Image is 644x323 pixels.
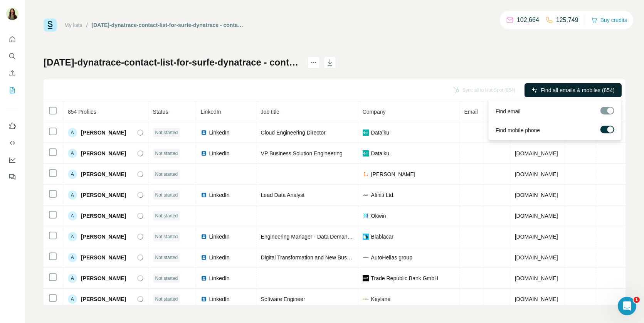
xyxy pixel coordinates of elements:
[363,150,369,156] img: company-logo
[261,130,326,136] span: Cloud Engineering Director
[155,212,178,219] span: Not started
[68,232,77,241] div: A
[81,295,126,303] span: [PERSON_NAME]
[261,150,343,156] span: VP Business Solution Engineering
[44,19,57,32] img: Surfe Logo
[201,150,207,156] img: LinkedIn logo
[371,129,389,136] span: Dataiku
[209,295,230,303] span: LinkedIn
[363,130,369,136] img: company-logo
[363,254,369,261] img: company-logo
[81,274,126,282] span: [PERSON_NAME]
[363,192,369,198] img: company-logo
[209,129,230,136] span: LinkedIn
[515,150,558,156] span: [DOMAIN_NAME]
[86,21,88,29] li: /
[81,233,126,241] span: [PERSON_NAME]
[155,275,178,282] span: Not started
[155,150,178,157] span: Not started
[261,254,399,261] span: Digital Transformation and New Business Models Director
[371,150,389,157] span: Dataiku
[209,191,230,199] span: LinkedIn
[81,212,126,220] span: [PERSON_NAME]
[201,130,207,136] img: LinkedIn logo
[81,150,126,157] span: [PERSON_NAME]
[363,171,369,177] img: company-logo
[371,212,386,220] span: Okwin
[64,22,82,28] a: My lists
[155,171,178,178] span: Not started
[155,192,178,199] span: Not started
[209,233,230,241] span: LinkedIn
[618,297,636,315] iframe: Intercom live chat
[515,254,558,261] span: [DOMAIN_NAME]
[68,109,96,115] span: 854 Profiles
[308,56,320,69] button: actions
[209,150,230,157] span: LinkedIn
[68,149,77,158] div: A
[515,296,558,302] span: [DOMAIN_NAME]
[496,126,540,134] span: Find mobile phone
[6,32,18,46] button: Quick start
[371,233,393,241] span: Blablacar
[541,86,614,94] span: Find all emails & mobiles (854)
[201,275,207,281] img: LinkedIn logo
[6,136,18,150] button: Use Surfe API
[201,254,207,261] img: LinkedIn logo
[6,8,18,20] img: Avatar
[6,83,18,97] button: My lists
[153,109,168,115] span: Status
[155,296,178,303] span: Not started
[6,153,18,167] button: Dashboard
[92,21,245,29] div: [DATE]-dynatrace-contact-list-for-surfe-dynatrace - contact-list-for-surfe-dynatrace-contact-list...
[209,254,230,261] span: LinkedIn
[6,170,18,184] button: Feedback
[515,275,558,281] span: [DOMAIN_NAME]
[363,234,369,240] img: company-logo
[371,295,391,303] span: Keylane
[261,109,279,115] span: Job title
[261,296,305,302] span: Software Engineer
[68,170,77,179] div: A
[81,254,126,261] span: [PERSON_NAME]
[68,211,77,220] div: A
[6,119,18,133] button: Use Surfe on LinkedIn
[525,83,622,97] button: Find all emails & mobiles (854)
[363,296,369,302] img: company-logo
[363,213,369,219] img: company-logo
[515,213,558,219] span: [DOMAIN_NAME]
[201,109,221,115] span: LinkedIn
[515,171,558,177] span: [DOMAIN_NAME]
[517,15,539,25] p: 102,664
[371,274,439,282] span: Trade Republic Bank GmbH
[68,274,77,283] div: A
[201,234,207,240] img: LinkedIn logo
[155,233,178,240] span: Not started
[81,129,126,136] span: [PERSON_NAME]
[155,129,178,136] span: Not started
[209,274,230,282] span: LinkedIn
[515,192,558,198] span: [DOMAIN_NAME]
[634,297,640,303] span: 1
[371,254,412,261] span: AutoHellas group
[68,128,77,137] div: A
[515,234,558,240] span: [DOMAIN_NAME]
[155,254,178,261] span: Not started
[556,15,578,25] p: 125,749
[81,170,126,178] span: [PERSON_NAME]
[68,190,77,200] div: A
[371,170,415,178] span: [PERSON_NAME]
[44,56,301,69] h1: [DATE]-dynatrace-contact-list-for-surfe-dynatrace - contact-list-for-surfe-dynatrace-contact-list...
[6,49,18,63] button: Search
[363,275,369,281] img: company-logo
[68,253,77,262] div: A
[496,108,521,115] span: Find email
[464,109,478,115] span: Email
[591,15,627,25] button: Buy credits
[363,109,386,115] span: Company
[371,191,395,199] span: Afiniti Ltd.
[6,66,18,80] button: Enrich CSV
[261,192,305,198] span: Lead Data Analyst
[201,296,207,302] img: LinkedIn logo
[201,192,207,198] img: LinkedIn logo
